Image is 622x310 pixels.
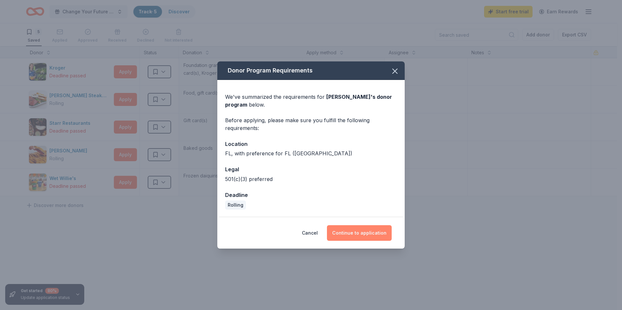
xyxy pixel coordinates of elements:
div: Location [225,140,397,148]
div: Rolling [225,200,246,210]
div: Legal [225,165,397,174]
div: Donor Program Requirements [217,61,405,80]
div: 501(c)(3) preferred [225,175,397,183]
button: Cancel [302,225,318,241]
div: Deadline [225,191,397,199]
div: Before applying, please make sure you fulfill the following requirements: [225,116,397,132]
div: FL, with preference for FL ([GEOGRAPHIC_DATA]) [225,149,397,157]
div: We've summarized the requirements for below. [225,93,397,109]
button: Continue to application [327,225,392,241]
